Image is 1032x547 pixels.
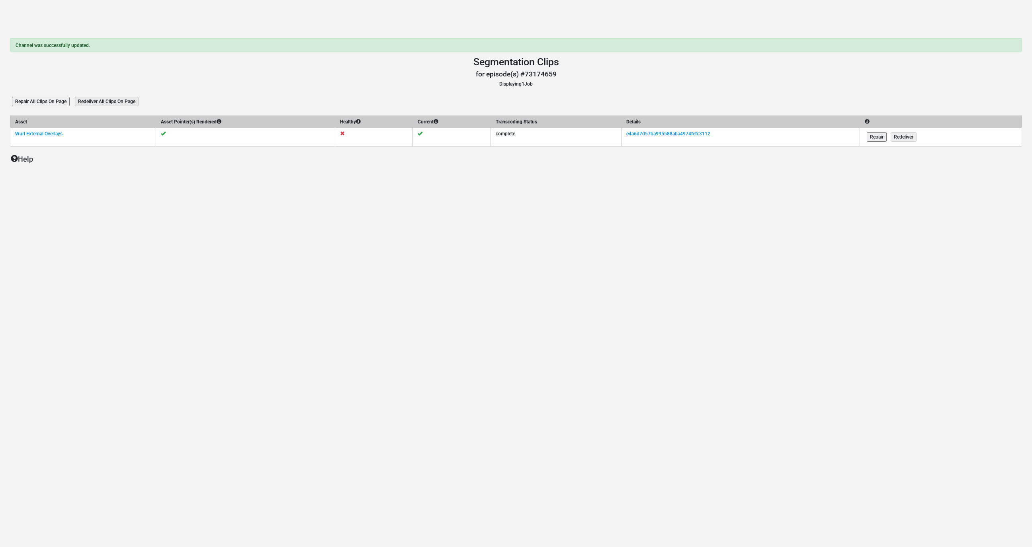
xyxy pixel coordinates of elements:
[891,132,917,142] input: Redeliver
[10,56,1022,68] h1: Segmentation Clips
[11,154,1022,164] p: Help
[621,116,860,128] th: Details
[10,116,156,128] th: Asset
[522,81,524,87] b: 1
[491,128,621,147] td: complete
[626,131,710,137] a: e4a6d7d57ba995588aba4974fefc3112
[491,116,621,128] th: Transcoding Status
[413,116,491,128] th: Current
[10,56,1022,88] header: Displaying Job
[75,97,139,106] input: Redeliver All Clips On Page
[10,38,1022,52] div: Channel was successfully updated.
[156,116,335,128] th: Asset Pointer(s) Rendered
[12,97,70,106] input: Repair All Clips On Page
[867,132,887,142] input: Repair
[335,116,413,128] th: Healthy
[10,70,1022,78] h3: for episode(s) #73174659
[15,131,63,137] a: Wurl External Overlays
